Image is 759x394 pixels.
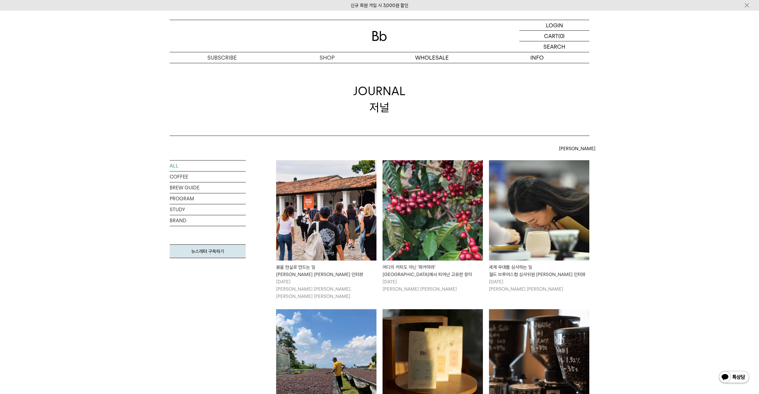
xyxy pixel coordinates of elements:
a: PROGRAM [170,193,246,204]
div: 세계 무대를 심사하는 일 월드 브루어스컵 심사위원 [PERSON_NAME] 인터뷰 [489,264,589,278]
div: 꿈을 현실로 만드는 일 [PERSON_NAME] [PERSON_NAME] 인터뷰 [276,264,376,278]
p: (0) [558,31,565,41]
p: INFO [484,52,589,63]
a: 뉴스레터 구독하기 [170,244,246,258]
a: ALL [170,161,246,171]
a: LOGIN [519,20,589,31]
img: 카카오톡 채널 1:1 채팅 버튼 [718,370,750,385]
a: 세계 무대를 심사하는 일월드 브루어스컵 심사위원 크리스티 인터뷰 세계 무대를 심사하는 일월드 브루어스컵 심사위원 [PERSON_NAME] 인터뷰 [DATE][PERSON_NA... [489,160,589,293]
a: 신규 회원 가입 시 3,000원 할인 [351,3,408,8]
span: [PERSON_NAME] [559,145,595,152]
a: STUDY [170,204,246,215]
a: 꿈을 현실로 만드는 일빈보야지 탁승희 대표 인터뷰 꿈을 현실로 만드는 일[PERSON_NAME] [PERSON_NAME] 인터뷰 [DATE][PERSON_NAME] [PERS... [276,160,376,300]
a: CART (0) [519,31,589,41]
img: 세계 무대를 심사하는 일월드 브루어스컵 심사위원 크리스티 인터뷰 [489,160,589,261]
p: [DATE] [PERSON_NAME] [PERSON_NAME] [383,278,483,293]
a: BRAND [170,215,246,226]
p: [DATE] [PERSON_NAME] [PERSON_NAME], [PERSON_NAME] [PERSON_NAME] [276,278,376,300]
p: CART [544,31,558,41]
p: SEARCH [543,41,565,52]
img: 어디의 커피도 아닌 '파카마라'엘살바도르에서 피어난 고유한 향미 [383,160,483,261]
p: WHOLESALE [379,52,484,63]
p: [DATE] [PERSON_NAME] [PERSON_NAME] [489,278,589,293]
a: BREW GUIDE [170,182,246,193]
div: 어디의 커피도 아닌 '파카마라' [GEOGRAPHIC_DATA]에서 피어난 고유한 향미 [383,264,483,278]
img: 로고 [372,31,387,41]
img: 꿈을 현실로 만드는 일빈보야지 탁승희 대표 인터뷰 [276,160,376,261]
a: COFFEE [170,171,246,182]
div: JOURNAL 저널 [353,83,406,115]
p: LOGIN [546,20,563,30]
a: SUBSCRIBE [170,52,275,63]
a: 어디의 커피도 아닌 '파카마라'엘살바도르에서 피어난 고유한 향미 어디의 커피도 아닌 '파카마라'[GEOGRAPHIC_DATA]에서 피어난 고유한 향미 [DATE][PERSON... [383,160,483,293]
a: SHOP [275,52,379,63]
